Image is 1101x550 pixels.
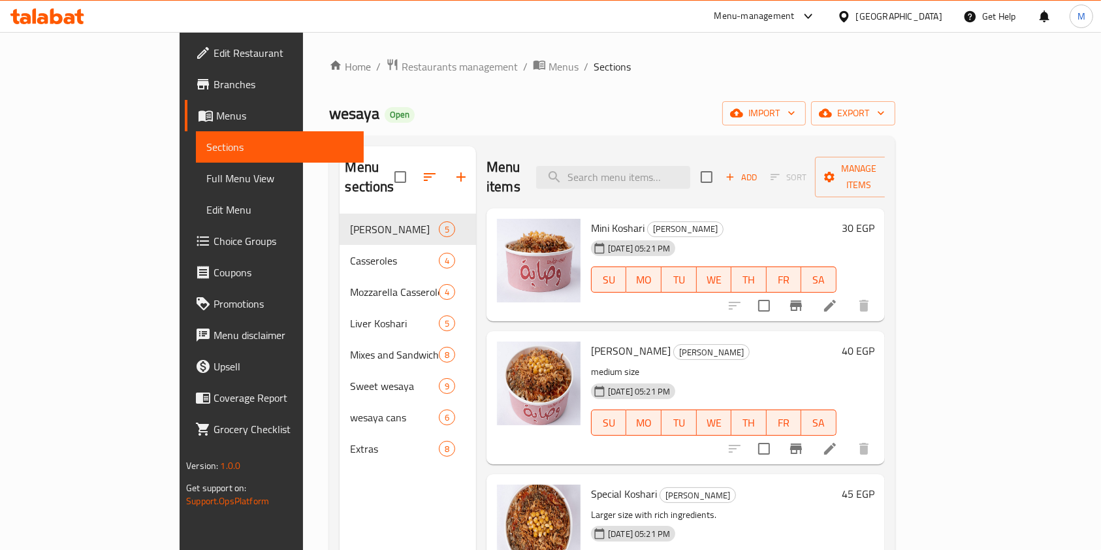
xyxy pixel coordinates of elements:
[350,441,438,457] span: Extras
[214,327,353,343] span: Menu disclaimer
[196,194,364,225] a: Edit Menu
[591,218,645,238] span: Mini Koshari
[340,308,476,339] div: Liver Koshari5
[439,378,455,394] div: items
[216,108,353,123] span: Menus
[667,270,692,289] span: TU
[185,100,364,131] a: Menus
[497,342,581,425] img: wesaya Koshari
[185,37,364,69] a: Edit Restaurant
[206,139,353,155] span: Sections
[214,296,353,312] span: Promotions
[733,105,795,121] span: import
[214,421,353,437] span: Grocery Checklist
[186,479,246,496] span: Get support on:
[214,45,353,61] span: Edit Restaurant
[350,284,438,300] span: Mozzarella Casseroles
[591,410,626,436] button: SU
[340,245,476,276] div: Casseroles4
[185,69,364,100] a: Branches
[439,443,455,455] span: 8
[439,349,455,361] span: 8
[767,410,802,436] button: FR
[439,223,455,236] span: 5
[340,208,476,470] nav: Menu sections
[737,270,761,289] span: TH
[340,402,476,433] div: wesaya cans6
[350,378,438,394] div: Sweet wesaya
[439,286,455,299] span: 4
[603,528,675,540] span: [DATE] 05:21 PM
[697,410,732,436] button: WE
[591,507,837,523] p: Larger size with rich ingredients.
[387,163,414,191] span: Select all sections
[750,292,778,319] span: Select to update
[591,484,657,504] span: Special Koshari
[806,413,831,432] span: SA
[842,219,874,237] h6: 30 EGP
[340,276,476,308] div: Mozzarella Casseroles4
[350,221,438,237] span: [PERSON_NAME]
[848,290,880,321] button: delete
[631,413,656,432] span: MO
[386,58,518,75] a: Restaurants management
[597,413,621,432] span: SU
[340,433,476,464] div: Extras8
[626,410,662,436] button: MO
[439,441,455,457] div: items
[350,221,438,237] div: wesaya Koshari
[185,319,364,351] a: Menu disclaimer
[385,109,415,120] span: Open
[856,9,942,24] div: [GEOGRAPHIC_DATA]
[825,161,892,193] span: Manage items
[750,435,778,462] span: Select to update
[350,347,438,363] span: Mixes and Sandwiches wesaya
[720,167,762,187] button: Add
[497,219,581,302] img: Mini Koshari
[439,380,455,393] span: 9
[702,413,727,432] span: WE
[780,290,812,321] button: Branch-specific-item
[584,59,588,74] li: /
[185,413,364,445] a: Grocery Checklist
[196,163,364,194] a: Full Menu View
[402,59,518,74] span: Restaurants management
[350,315,438,331] div: Liver Koshari
[731,267,767,293] button: TH
[185,225,364,257] a: Choice Groups
[185,257,364,288] a: Coupons
[806,270,831,289] span: SA
[591,364,837,380] p: medium size
[186,457,218,474] span: Version:
[631,270,656,289] span: MO
[536,166,690,189] input: search
[329,58,895,75] nav: breadcrumb
[185,382,364,413] a: Coverage Report
[439,253,455,268] div: items
[731,410,767,436] button: TH
[340,370,476,402] div: Sweet wesaya9
[350,410,438,425] span: wesaya cans
[811,101,895,125] button: export
[1077,9,1085,24] span: M
[673,344,750,360] div: wesaya Koshari
[523,59,528,74] li: /
[350,253,438,268] span: Casseroles
[662,410,697,436] button: TU
[780,433,812,464] button: Branch-specific-item
[842,342,874,360] h6: 40 EGP
[439,221,455,237] div: items
[822,105,885,121] span: export
[822,441,838,457] a: Edit menu item
[439,315,455,331] div: items
[445,161,477,193] button: Add section
[414,161,445,193] span: Sort sections
[214,233,353,249] span: Choice Groups
[340,339,476,370] div: Mixes and Sandwiches wesaya8
[487,157,520,197] h2: Menu items
[221,457,241,474] span: 1.0.0
[702,270,727,289] span: WE
[439,317,455,330] span: 5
